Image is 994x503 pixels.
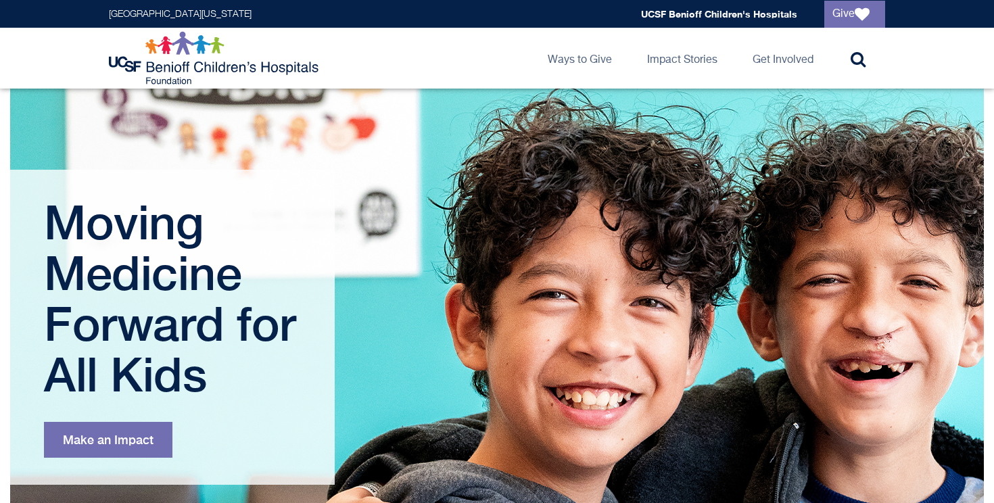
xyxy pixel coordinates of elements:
[44,422,172,458] a: Make an Impact
[109,31,322,85] img: Logo for UCSF Benioff Children's Hospitals Foundation
[44,197,304,400] h1: Moving Medicine Forward for All Kids
[636,28,728,89] a: Impact Stories
[824,1,885,28] a: Give
[109,9,252,19] a: [GEOGRAPHIC_DATA][US_STATE]
[641,8,797,20] a: UCSF Benioff Children's Hospitals
[537,28,623,89] a: Ways to Give
[742,28,824,89] a: Get Involved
